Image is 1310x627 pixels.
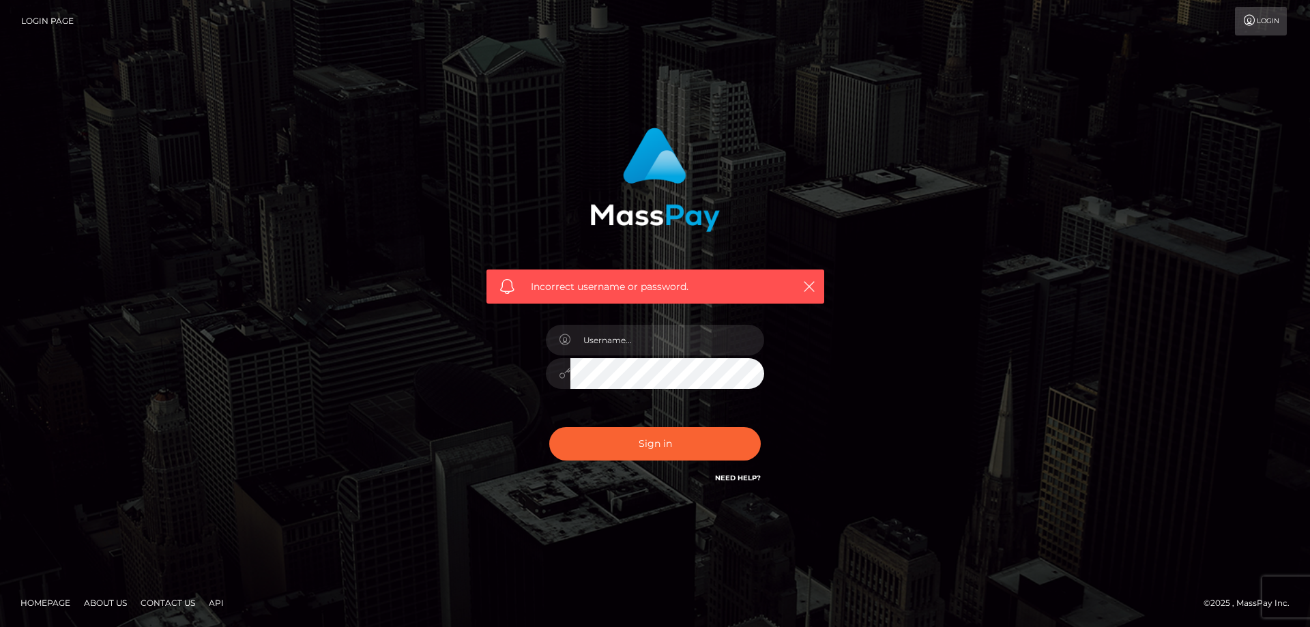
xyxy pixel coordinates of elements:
[15,592,76,613] a: Homepage
[549,427,761,461] button: Sign in
[135,592,201,613] a: Contact Us
[78,592,132,613] a: About Us
[1204,596,1300,611] div: © 2025 , MassPay Inc.
[21,7,74,35] a: Login Page
[203,592,229,613] a: API
[531,280,780,294] span: Incorrect username or password.
[570,325,764,355] input: Username...
[1235,7,1287,35] a: Login
[715,473,761,482] a: Need Help?
[590,128,720,232] img: MassPay Login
